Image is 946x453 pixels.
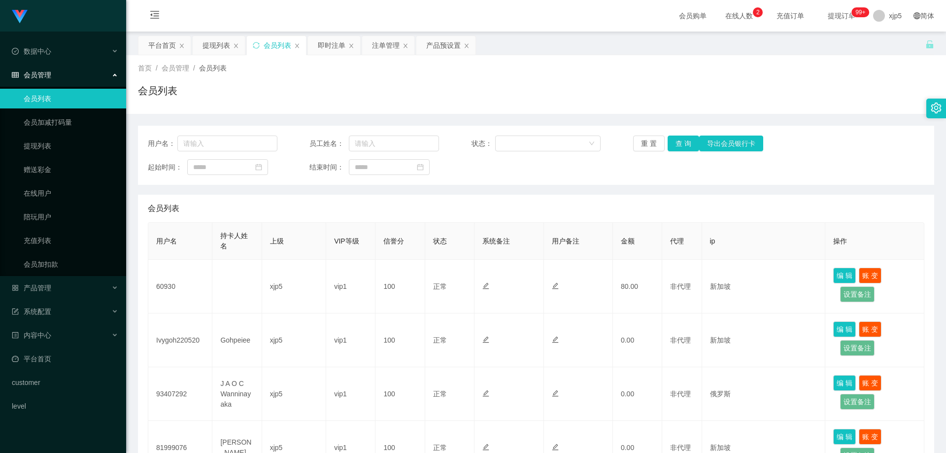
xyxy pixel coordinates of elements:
span: 状态 [433,237,447,245]
td: xjp5 [262,367,326,421]
sup: 246 [851,7,869,17]
a: 赠送彩金 [24,160,118,179]
i: 图标: calendar [417,164,424,171]
td: 100 [375,367,425,421]
span: 系统配置 [12,308,51,315]
td: 0.00 [613,314,662,367]
span: 上级 [270,237,284,245]
button: 编 辑 [833,429,856,445]
td: vip1 [326,314,375,367]
i: 图标: down [589,140,595,147]
i: 图标: edit [552,390,559,397]
td: Ivygoh220520 [148,314,212,367]
button: 编 辑 [833,268,856,283]
i: 图标: appstore-o [12,284,19,291]
span: 正常 [433,444,447,452]
i: 图标: edit [482,444,489,451]
span: 会员列表 [199,64,227,72]
button: 设置备注 [840,394,875,410]
span: 正常 [433,282,447,290]
i: 图标: profile [12,332,19,339]
td: xjp5 [262,260,326,314]
i: 图标: check-circle-o [12,48,19,55]
div: 平台首页 [148,36,176,55]
span: 用户备注 [552,237,579,245]
a: 提现列表 [24,136,118,156]
span: 充值订单 [772,12,809,19]
span: 操作 [833,237,847,245]
input: 请输入 [349,136,439,151]
button: 账 变 [859,375,881,391]
td: 93407292 [148,367,212,421]
i: 图标: sync [253,42,260,49]
span: 系统备注 [482,237,510,245]
span: 提现订单 [823,12,860,19]
i: 图标: edit [552,336,559,343]
sup: 2 [753,7,763,17]
button: 设置备注 [840,286,875,302]
button: 重 置 [633,136,665,151]
span: 产品管理 [12,284,51,292]
span: 内容中心 [12,331,51,339]
i: 图标: close [233,43,239,49]
i: 图标: table [12,71,19,78]
span: 非代理 [670,444,691,452]
span: / [193,64,195,72]
i: 图标: calendar [255,164,262,171]
td: 新加坡 [702,260,826,314]
span: 员工姓名： [309,139,349,149]
td: 100 [375,260,425,314]
span: 起始时间： [148,162,187,173]
button: 导出会员银行卡 [699,136,763,151]
span: 金额 [621,237,635,245]
a: 充值列表 [24,231,118,250]
span: 信誉分 [383,237,404,245]
i: 图标: close [294,43,300,49]
span: 状态： [472,139,496,149]
a: 会员加减打码量 [24,112,118,132]
button: 账 变 [859,429,881,445]
a: 图标: dashboard平台首页 [12,349,118,369]
i: 图标: unlock [925,40,934,49]
a: 陪玩用户 [24,207,118,227]
i: 图标: close [403,43,408,49]
i: 图标: global [913,12,920,19]
td: 0.00 [613,367,662,421]
span: 结束时间： [309,162,349,173]
td: 100 [375,314,425,367]
span: ip [710,237,715,245]
i: 图标: menu-fold [138,0,171,32]
td: 新加坡 [702,314,826,367]
a: 在线用户 [24,183,118,203]
td: vip1 [326,260,375,314]
i: 图标: edit [552,282,559,289]
td: xjp5 [262,314,326,367]
h1: 会员列表 [138,83,177,98]
span: 非代理 [670,390,691,398]
td: Gohpeiee [212,314,262,367]
i: 图标: close [348,43,354,49]
button: 编 辑 [833,375,856,391]
a: 会员加扣款 [24,254,118,274]
span: 非代理 [670,336,691,344]
td: J A O C Wanninayaka [212,367,262,421]
span: 会员管理 [162,64,189,72]
span: 代理 [670,237,684,245]
i: 图标: form [12,308,19,315]
button: 账 变 [859,268,881,283]
span: 正常 [433,336,447,344]
td: 80.00 [613,260,662,314]
span: 会员管理 [12,71,51,79]
button: 设置备注 [840,340,875,356]
span: 非代理 [670,282,691,290]
td: 俄罗斯 [702,367,826,421]
i: 图标: edit [482,336,489,343]
span: 持卡人姓名 [220,232,248,250]
input: 请输入 [177,136,277,151]
span: 首页 [138,64,152,72]
i: 图标: edit [552,444,559,451]
span: 用户名 [156,237,177,245]
button: 账 变 [859,321,881,337]
i: 图标: setting [931,103,942,113]
span: 正常 [433,390,447,398]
